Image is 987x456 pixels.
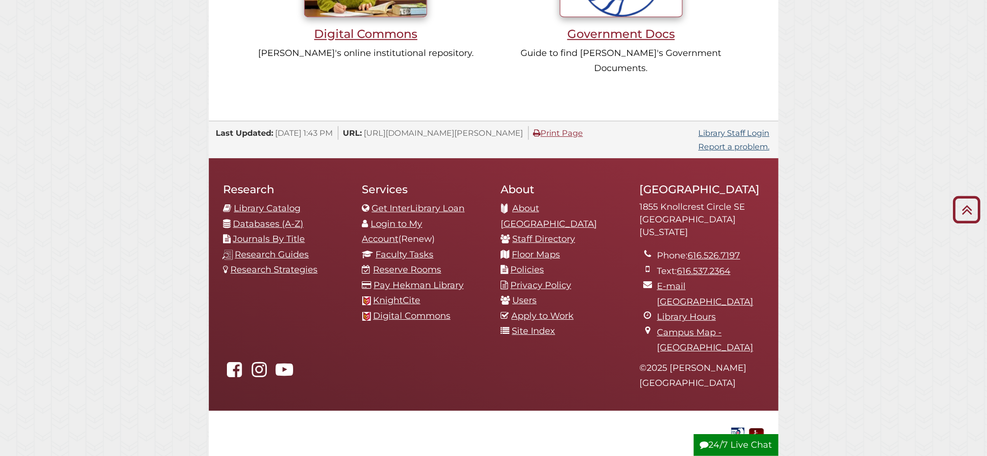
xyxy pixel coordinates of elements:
[950,201,985,218] a: Back to Top
[343,128,362,138] span: URL:
[640,201,764,238] address: 1855 Knollcrest Circle SE [GEOGRAPHIC_DATA][US_STATE]
[512,310,574,321] a: Apply to Work
[640,182,764,196] h2: [GEOGRAPHIC_DATA]
[501,182,625,196] h2: About
[512,326,556,336] a: Site Index
[223,250,233,260] img: research-guides-icon-white_37x37.png
[657,248,764,264] li: Phone:
[534,128,583,138] a: Print Page
[373,264,442,275] a: Reserve Rooms
[273,367,296,378] a: Hekman Library on YouTube
[362,217,486,247] li: (Renew)
[248,367,271,378] a: hekmanlibrary on Instagram
[512,249,560,260] a: Floor Maps
[364,128,523,138] span: [URL][DOMAIN_NAME][PERSON_NAME]
[749,427,764,438] a: Disability Assistance
[657,327,754,353] a: Campus Map - [GEOGRAPHIC_DATA]
[657,311,716,322] a: Library Hours
[216,128,274,138] span: Last Updated:
[657,264,764,279] li: Text:
[729,426,747,440] img: Government Documents Federal Depository Library
[362,219,423,245] a: Login to My Account
[699,142,770,151] a: Report a problem.
[373,295,421,306] a: KnightCite
[258,27,474,41] h3: Digital Commons
[640,361,764,391] p: © 2025 [PERSON_NAME][GEOGRAPHIC_DATA]
[749,426,764,440] img: Disability Assistance
[534,129,541,137] i: Print Page
[362,182,486,196] h2: Services
[501,203,597,229] a: About [GEOGRAPHIC_DATA]
[276,128,333,138] span: [DATE] 1:43 PM
[231,264,318,275] a: Research Strategies
[373,310,451,321] a: Digital Commons
[688,250,741,261] a: 616.526.7197
[513,295,537,306] a: Users
[362,296,371,305] img: Calvin favicon logo
[233,234,305,244] a: Journals By Title
[511,264,544,275] a: Policies
[374,280,464,291] a: Pay Hekman Library
[362,312,371,321] img: Calvin favicon logo
[657,281,754,307] a: E-mail [GEOGRAPHIC_DATA]
[234,203,301,214] a: Library Catalog
[729,427,747,438] a: Government Documents Federal Depository Library
[223,367,246,378] a: Hekman Library on Facebook
[513,234,576,244] a: Staff Directory
[376,249,434,260] a: Faculty Tasks
[699,128,770,138] a: Library Staff Login
[235,249,309,260] a: Research Guides
[372,203,465,214] a: Get InterLibrary Loan
[223,182,348,196] h2: Research
[513,46,729,76] p: Guide to find [PERSON_NAME]'s Government Documents.
[233,219,304,229] a: Databases (A-Z)
[511,280,572,291] a: Privacy Policy
[677,266,731,276] a: 616.537.2364
[258,46,474,61] p: [PERSON_NAME]'s online institutional repository.
[513,27,729,41] h3: Government Docs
